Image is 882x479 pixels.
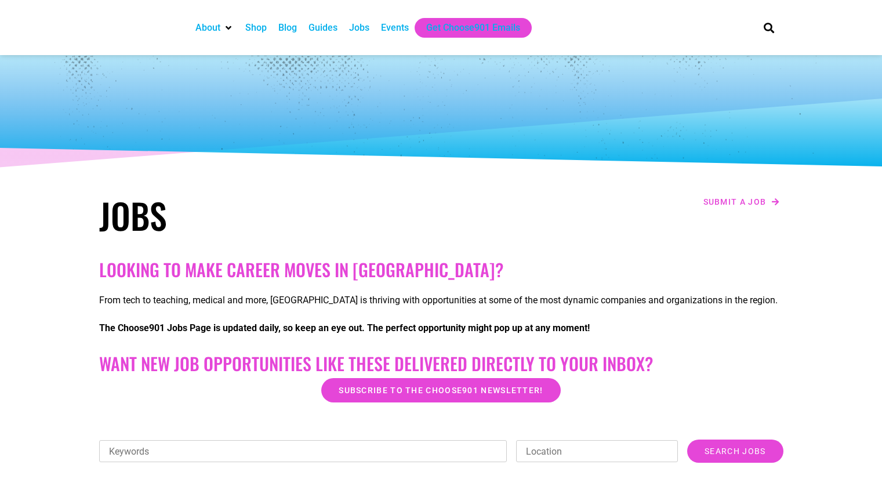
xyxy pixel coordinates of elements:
[99,293,783,307] p: From tech to teaching, medical and more, [GEOGRAPHIC_DATA] is thriving with opportunities at some...
[190,18,239,38] div: About
[245,21,267,35] a: Shop
[516,440,678,462] input: Location
[99,353,783,374] h2: Want New Job Opportunities like these Delivered Directly to your Inbox?
[99,194,435,236] h1: Jobs
[99,259,783,280] h2: Looking to make career moves in [GEOGRAPHIC_DATA]?
[308,21,337,35] a: Guides
[381,21,409,35] a: Events
[349,21,369,35] a: Jobs
[426,21,520,35] a: Get Choose901 Emails
[278,21,297,35] a: Blog
[190,18,744,38] nav: Main nav
[687,440,783,463] input: Search Jobs
[99,440,507,462] input: Keywords
[321,378,560,402] a: Subscribe to the Choose901 newsletter!
[195,21,220,35] a: About
[700,194,783,209] a: Submit a job
[339,386,543,394] span: Subscribe to the Choose901 newsletter!
[759,18,778,37] div: Search
[99,322,590,333] strong: The Choose901 Jobs Page is updated daily, so keep an eye out. The perfect opportunity might pop u...
[703,198,767,206] span: Submit a job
